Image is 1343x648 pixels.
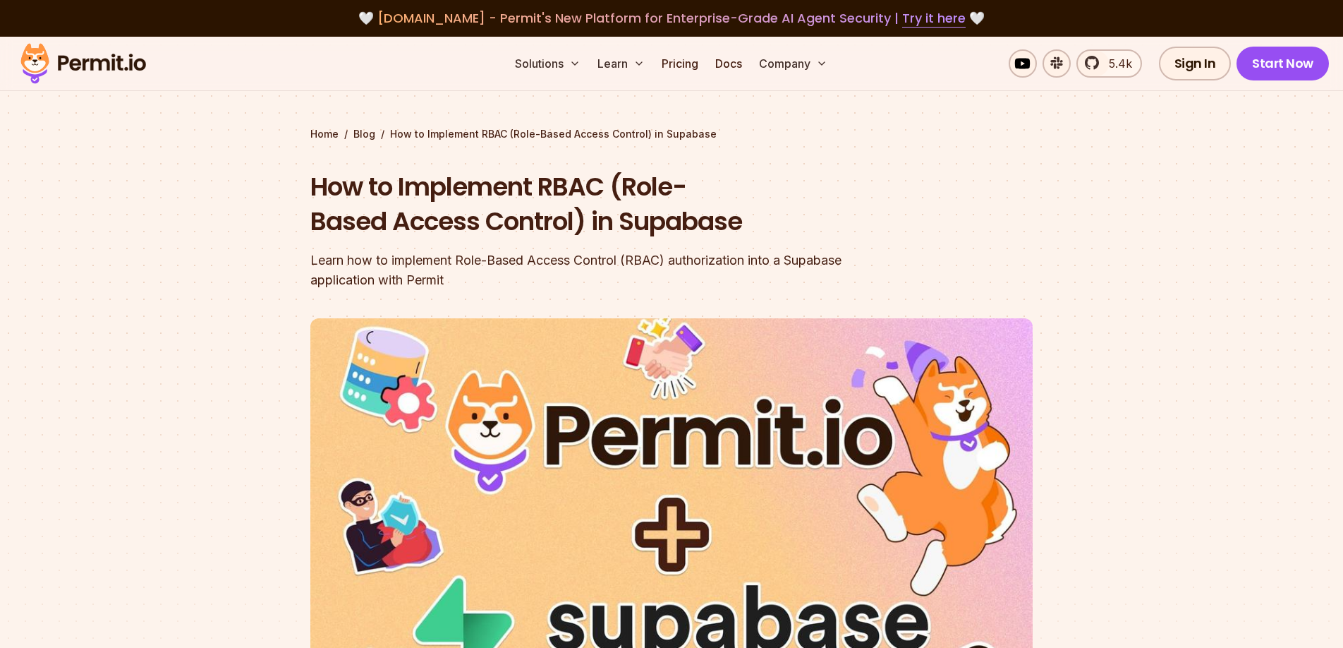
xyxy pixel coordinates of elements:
button: Learn [592,49,650,78]
a: 5.4k [1076,49,1142,78]
span: [DOMAIN_NAME] - Permit's New Platform for Enterprise-Grade AI Agent Security | [377,9,966,27]
a: Blog [353,127,375,141]
a: Home [310,127,339,141]
a: Start Now [1236,47,1329,80]
h1: How to Implement RBAC (Role-Based Access Control) in Supabase [310,169,852,239]
a: Docs [710,49,748,78]
div: Learn how to implement Role-Based Access Control (RBAC) authorization into a Supabase application... [310,251,852,290]
a: Sign In [1159,47,1232,80]
a: Pricing [656,49,704,78]
a: Try it here [902,9,966,28]
button: Solutions [509,49,586,78]
button: Company [753,49,833,78]
div: 🤍 🤍 [34,8,1309,28]
img: Permit logo [14,40,152,88]
div: / / [310,127,1033,141]
span: 5.4k [1100,55,1132,72]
